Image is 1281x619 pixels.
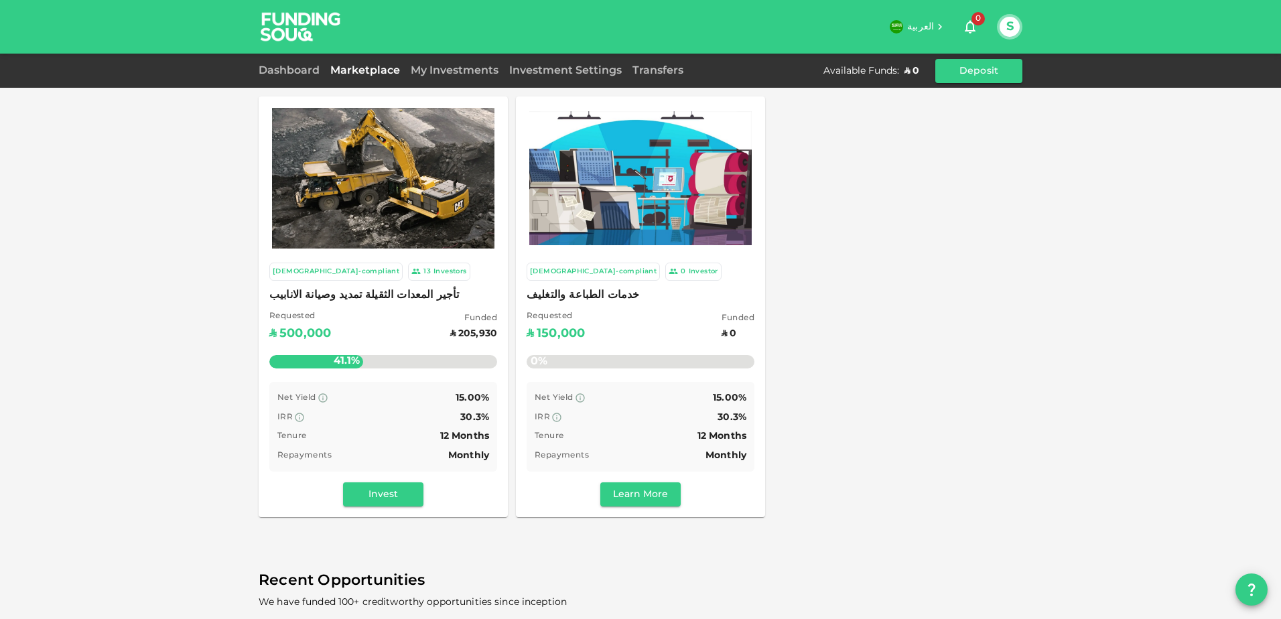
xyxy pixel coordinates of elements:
[823,64,899,78] div: Available Funds :
[535,432,563,440] span: Tenure
[277,452,332,460] span: Repayments
[718,413,746,422] span: 30.3%
[689,266,718,277] div: Investor
[530,266,657,277] div: [DEMOGRAPHIC_DATA]-compliant
[713,393,746,403] span: 15.00%
[890,20,903,33] img: flag-sa.b9a346574cdc8950dd34b50780441f57.svg
[269,286,497,305] span: تأجير المعدات الثقيلة تمديد وصيانة الانابيب
[405,66,504,76] a: My Investments
[935,59,1022,83] button: Deposit
[516,96,765,517] a: Marketplace Logo [DEMOGRAPHIC_DATA]-compliant 0Investor خدمات الطباعة والتغليف Requested ʢ150,000...
[277,432,306,440] span: Tenure
[259,598,567,607] span: We have funded 100+ creditworthy opportunities since inception
[269,310,331,324] span: Requested
[957,13,984,40] button: 0
[277,413,293,421] span: IRR
[681,266,685,277] div: 0
[504,66,627,76] a: Investment Settings
[600,482,681,506] button: Learn More
[722,312,754,326] span: Funded
[907,22,934,31] span: العربية
[259,96,508,517] a: Marketplace Logo [DEMOGRAPHIC_DATA]-compliant 13Investors تأجير المعدات الثقيلة تمديد وصيانة الان...
[535,452,589,460] span: Repayments
[440,431,489,441] span: 12 Months
[277,394,316,402] span: Net Yield
[1235,573,1268,606] button: question
[456,393,489,403] span: 15.00%
[450,312,497,326] span: Funded
[272,108,494,249] img: Marketplace Logo
[343,482,423,506] button: Invest
[535,394,574,402] span: Net Yield
[325,66,405,76] a: Marketplace
[273,266,399,277] div: [DEMOGRAPHIC_DATA]-compliant
[697,431,746,441] span: 12 Months
[627,66,689,76] a: Transfers
[705,451,746,460] span: Monthly
[971,12,985,25] span: 0
[259,66,325,76] a: Dashboard
[535,413,550,421] span: IRR
[527,286,754,305] span: خدمات الطباعة والتغليف
[529,111,752,245] img: Marketplace Logo
[448,451,489,460] span: Monthly
[460,413,489,422] span: 30.3%
[423,266,431,277] div: 13
[904,64,919,78] div: ʢ 0
[527,310,585,324] span: Requested
[1000,17,1020,37] button: S
[433,266,467,277] div: Investors
[259,568,1022,594] span: Recent Opportunities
